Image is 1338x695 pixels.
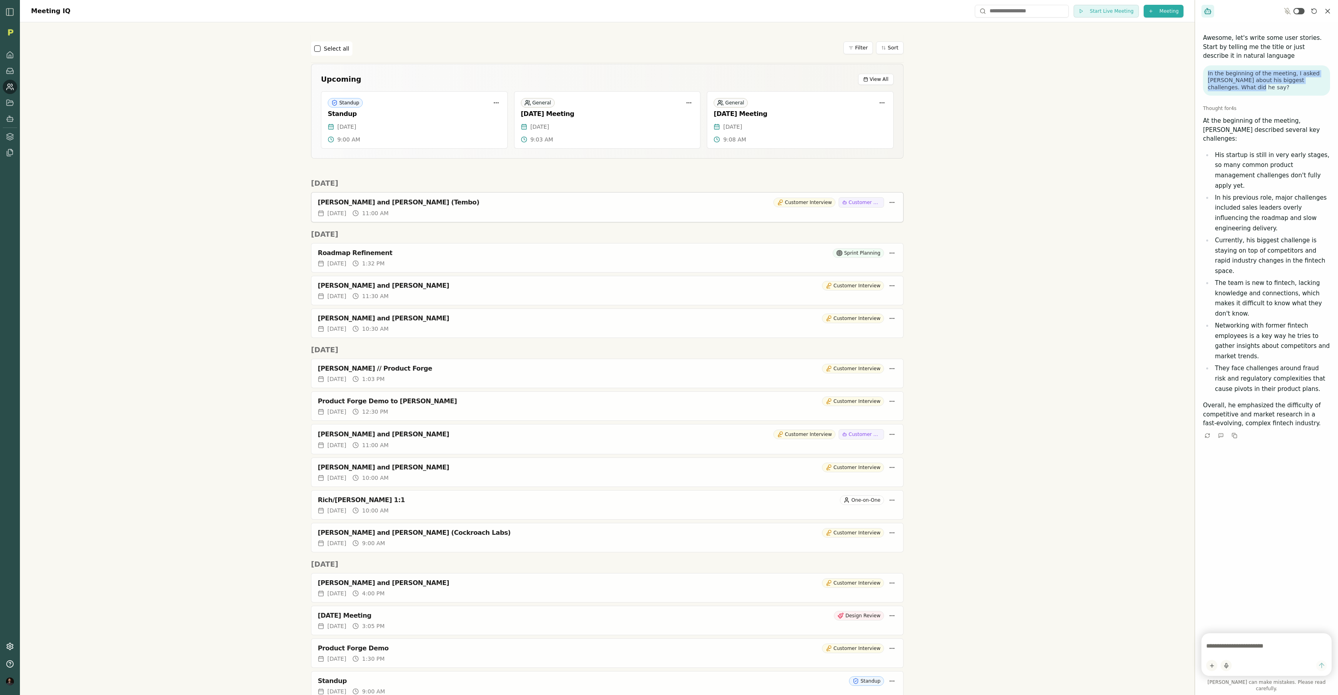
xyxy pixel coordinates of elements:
[327,507,346,514] span: [DATE]
[327,209,346,217] span: [DATE]
[1217,431,1225,440] button: Give Feedback
[876,41,904,54] button: Sort
[1206,660,1217,671] button: Add content to chat
[822,397,884,406] div: Customer Interview
[1074,5,1139,18] button: Start Live Meeting
[311,192,904,222] a: [PERSON_NAME] and [PERSON_NAME] (Tembo)Customer InterviewCustomer Research[DATE]11:00 AM
[1213,321,1330,362] li: Networking with former fintech employees is a key way he tries to gather insights about competito...
[311,573,904,603] a: [PERSON_NAME] and [PERSON_NAME]Customer Interview[DATE]4:00 PM
[822,644,884,653] div: Customer Interview
[362,259,384,267] span: 1:32 PM
[327,474,346,482] span: [DATE]
[684,98,694,108] button: More options
[318,397,819,405] div: Product Forge Demo to [PERSON_NAME]
[327,375,346,383] span: [DATE]
[318,496,837,504] div: Rich/[PERSON_NAME] 1:1
[887,248,897,258] button: More options
[318,365,819,373] div: [PERSON_NAME] // Product Forge
[311,178,904,189] h2: [DATE]
[318,644,819,652] div: Product Forge Demo
[1309,6,1319,16] button: Reset conversation
[822,578,884,588] div: Customer Interview
[887,528,897,538] button: More options
[362,655,384,663] span: 1:30 PM
[887,397,897,406] button: More options
[327,259,346,267] span: [DATE]
[822,281,884,291] div: Customer Interview
[1203,431,1212,440] button: Retry
[1230,431,1239,440] button: Copy to clipboard
[773,198,835,207] div: Customer Interview
[362,441,388,449] span: 11:00 AM
[318,612,831,620] div: [DATE] Meeting
[362,622,384,630] span: 3:05 PM
[362,325,388,333] span: 10:30 AM
[849,199,880,206] span: Customer Research
[1324,7,1332,15] button: Close chat
[887,611,897,620] button: More options
[327,408,346,416] span: [DATE]
[311,276,904,305] a: [PERSON_NAME] and [PERSON_NAME]Customer Interview[DATE]11:30 AM
[773,430,835,439] div: Customer Interview
[362,292,388,300] span: 11:30 AM
[822,314,884,323] div: Customer Interview
[4,26,16,38] img: Organization logo
[1203,33,1330,61] p: Awesome, let's write some user stories. Start by telling me the title or just describe it in natu...
[337,135,360,143] span: 9:00 AM
[1203,116,1330,143] p: At the beginning of the meeting, [PERSON_NAME] described several key challenges:
[311,243,904,273] a: Roadmap RefinementSprint Planning[DATE]1:32 PM
[1144,5,1183,18] button: Meeting
[887,281,897,291] button: More options
[311,308,904,338] a: [PERSON_NAME] and [PERSON_NAME]Customer Interview[DATE]10:30 AM
[311,606,904,635] a: [DATE] MeetingDesign Review[DATE]3:05 PM
[311,359,904,388] a: [PERSON_NAME] // Product ForgeCustomer Interview[DATE]1:03 PM
[1213,150,1330,191] li: His startup is still in very early stages, so many common product management challenges don't ful...
[311,457,904,487] a: [PERSON_NAME] and [PERSON_NAME]Customer Interview[DATE]10:00 AM
[327,655,346,663] span: [DATE]
[318,677,846,685] div: Standup
[318,198,770,206] div: [PERSON_NAME] and [PERSON_NAME] (Tembo)
[311,391,904,421] a: Product Forge Demo to [PERSON_NAME]Customer Interview[DATE]12:30 PM
[858,74,894,85] button: View All
[327,589,346,597] span: [DATE]
[1316,660,1327,671] button: Send message
[822,364,884,373] div: Customer Interview
[327,325,346,333] span: [DATE]
[723,123,742,131] span: [DATE]
[1201,679,1332,692] span: [PERSON_NAME] can make mistakes. Please read carefully.
[311,523,904,552] a: [PERSON_NAME] and [PERSON_NAME] (Cockroach Labs)Customer Interview[DATE]9:00 AM
[887,430,897,439] button: More options
[1203,105,1330,112] div: Thought for 4 s
[318,314,819,322] div: [PERSON_NAME] and [PERSON_NAME]
[887,198,897,207] button: More options
[530,123,549,131] span: [DATE]
[311,344,904,355] h2: [DATE]
[318,249,829,257] div: Roadmap Refinement
[3,657,17,671] button: Help
[362,209,388,217] span: 11:00 AM
[362,474,388,482] span: 10:00 AM
[328,110,501,118] div: Standup
[521,110,694,118] div: [DATE] Meeting
[887,495,897,505] button: More options
[362,375,384,383] span: 1:03 PM
[833,248,884,258] div: Sprint Planning
[887,463,897,472] button: More options
[491,98,501,108] button: More options
[849,676,884,686] div: Standup
[530,135,554,143] span: 9:03 AM
[324,45,349,53] label: Select all
[327,292,346,300] span: [DATE]
[328,98,363,108] div: Standup
[822,528,884,538] div: Customer Interview
[318,430,770,438] div: [PERSON_NAME] and [PERSON_NAME]
[327,539,346,547] span: [DATE]
[1213,193,1330,234] li: In his previous role, major challenges included sales leaders overly influencing the roadmap and ...
[1221,660,1232,671] button: Start dictation
[887,578,897,588] button: More options
[1160,8,1179,14] span: Meeting
[5,7,15,17] button: sidebar
[822,463,884,472] div: Customer Interview
[887,364,897,373] button: More options
[362,507,388,514] span: 10:00 AM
